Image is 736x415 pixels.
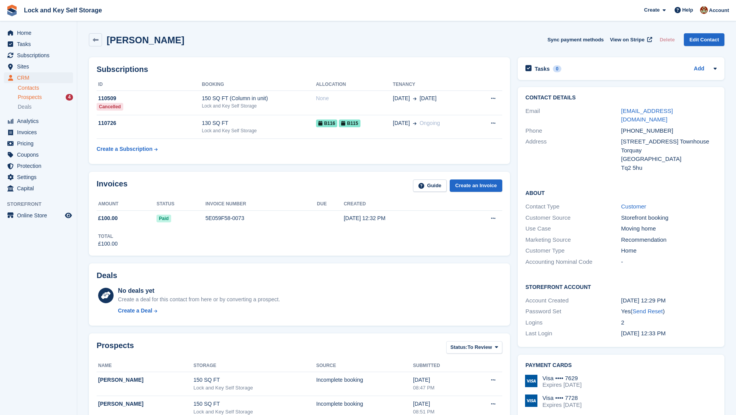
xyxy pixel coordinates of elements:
div: Create a deal for this contact from here or by converting a prospect. [118,295,280,304]
div: Tq2 5hu [621,164,717,172]
h2: Payment cards [525,362,717,369]
span: Prospects [18,94,42,101]
div: 110509 [97,94,202,102]
div: Create a Subscription [97,145,153,153]
div: £100.00 [98,240,118,248]
span: Storefront [7,200,77,208]
th: Amount [97,198,156,210]
a: Add [694,65,704,73]
th: Due [317,198,343,210]
div: [DATE] [413,376,469,384]
div: Incomplete booking [316,400,413,408]
div: [GEOGRAPHIC_DATA] [621,155,717,164]
th: Booking [202,79,316,91]
span: Protection [17,161,63,171]
a: menu [4,172,73,183]
a: menu [4,50,73,61]
div: 08:47 PM [413,384,469,392]
span: [DATE] [420,94,437,102]
span: To Review [467,343,492,351]
span: Invoices [17,127,63,138]
div: Contact Type [525,202,621,211]
span: View on Stripe [610,36,644,44]
th: Created [344,198,458,210]
a: Contacts [18,84,73,92]
span: Deals [18,103,32,111]
span: ( ) [631,308,665,314]
span: Subscriptions [17,50,63,61]
div: 130 SQ FT [202,119,316,127]
span: Paid [156,215,171,222]
div: Use Case [525,224,621,233]
time: 2025-09-26 11:33:02 UTC [621,330,666,336]
div: [PHONE_NUMBER] [621,126,717,135]
div: Storefront booking [621,213,717,222]
div: None [316,94,393,102]
div: Lock and Key Self Storage [202,102,316,109]
div: 150 SQ FT [194,376,316,384]
div: Password Set [525,307,621,316]
div: [DATE] 12:29 PM [621,296,717,305]
span: £100.00 [98,214,118,222]
a: menu [4,161,73,171]
h2: Contact Details [525,95,717,101]
div: Expires [DATE] [542,401,581,408]
div: Lock and Key Self Storage [202,127,316,134]
th: Name [97,360,194,372]
h2: Invoices [97,179,127,192]
h2: Deals [97,271,117,280]
span: Tasks [17,39,63,50]
h2: About [525,189,717,196]
h2: [PERSON_NAME] [107,35,184,45]
div: Last Login [525,329,621,338]
div: 150 SQ FT (Column in unit) [202,94,316,102]
th: Submitted [413,360,469,372]
a: menu [4,61,73,72]
div: Moving home [621,224,717,233]
span: Coupons [17,149,63,160]
a: [EMAIL_ADDRESS][DOMAIN_NAME] [621,108,673,123]
a: Create a Deal [118,307,280,315]
img: Visa Logo [525,395,537,407]
div: 2 [621,318,717,327]
a: Customer [621,203,646,210]
span: Sites [17,61,63,72]
div: 4 [66,94,73,101]
th: Tenancy [393,79,474,91]
span: B116 [316,120,338,127]
div: Address [525,137,621,172]
div: Home [621,246,717,255]
div: Customer Type [525,246,621,255]
span: Home [17,27,63,38]
div: Torquay [621,146,717,155]
div: Total [98,233,118,240]
a: Edit Contact [684,33,724,46]
span: [DATE] [393,119,410,127]
div: Create a Deal [118,307,152,315]
div: Expires [DATE] [542,381,581,388]
img: Visa Logo [525,375,537,387]
span: [DATE] [393,94,410,102]
th: Source [316,360,413,372]
span: Status: [450,343,467,351]
div: [DATE] 12:32 PM [344,214,458,222]
div: 110726 [97,119,202,127]
a: menu [4,39,73,50]
a: View on Stripe [607,33,654,46]
span: B115 [339,120,360,127]
span: Help [682,6,693,14]
div: Visa •••• 7728 [542,395,581,401]
span: Create [644,6,660,14]
div: Visa •••• 7629 [542,375,581,382]
h2: Subscriptions [97,65,502,74]
h2: Storefront Account [525,283,717,290]
a: Deals [18,103,73,111]
a: menu [4,72,73,83]
th: Storage [194,360,316,372]
div: Incomplete booking [316,376,413,384]
button: Status: To Review [446,341,502,354]
div: - [621,258,717,266]
button: Sync payment methods [547,33,604,46]
span: Analytics [17,116,63,126]
div: Lock and Key Self Storage [194,384,316,392]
